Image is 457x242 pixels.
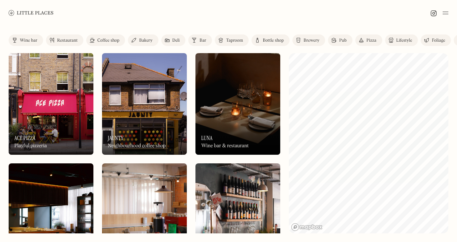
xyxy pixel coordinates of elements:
[304,38,319,43] div: Brewery
[292,34,325,46] a: Brewery
[251,34,290,46] a: Bottle shop
[108,143,166,149] div: Neighbourhood coffee shop
[226,38,243,43] div: Taproom
[201,135,212,141] h3: Luna
[57,38,78,43] div: Restaurant
[97,38,119,43] div: Coffee shop
[14,135,36,141] h3: Ace Pizza
[14,143,47,149] div: Playful pizzeria
[195,53,280,155] a: LunaLunaLunaWine bar & restaurant
[199,38,206,43] div: Bar
[9,53,93,155] img: Ace Pizza
[215,34,249,46] a: Taproom
[128,34,158,46] a: Bakery
[188,34,212,46] a: Bar
[385,34,418,46] a: Lifestyle
[20,38,37,43] div: Wine bar
[289,53,448,233] canvas: Map
[366,38,377,43] div: Pizza
[161,34,186,46] a: Deli
[102,53,187,155] img: Jaunty
[421,34,451,46] a: Foliage
[201,143,249,149] div: Wine bar & restaurant
[432,38,445,43] div: Foliage
[339,38,347,43] div: Pub
[9,34,43,46] a: Wine bar
[102,53,187,155] a: JauntyJauntyJauntyNeighbourhood coffee shop
[195,53,280,155] img: Luna
[328,34,352,46] a: Pub
[86,34,125,46] a: Coffee shop
[396,38,412,43] div: Lifestyle
[291,223,323,231] a: Mapbox homepage
[263,38,284,43] div: Bottle shop
[139,38,152,43] div: Bakery
[355,34,382,46] a: Pizza
[9,53,93,155] a: Ace PizzaAce PizzaAce PizzaPlayful pizzeria
[46,34,83,46] a: Restaurant
[172,38,180,43] div: Deli
[108,135,124,141] h3: Jaunty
